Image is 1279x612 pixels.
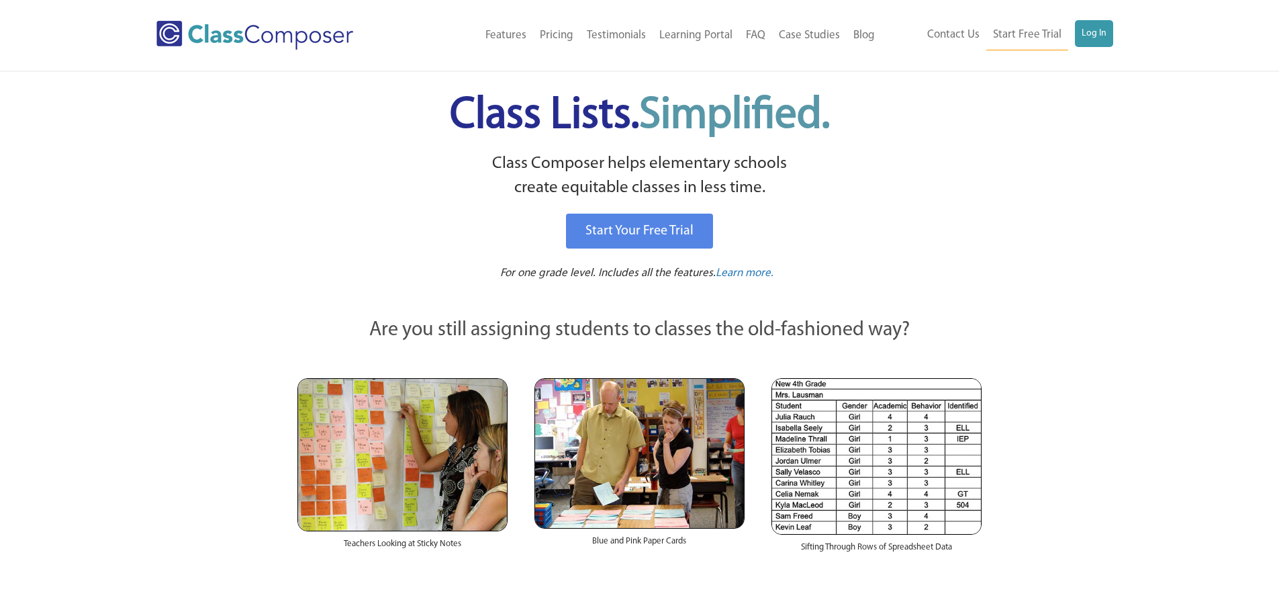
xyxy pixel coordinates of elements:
a: Testimonials [580,21,653,50]
a: Start Your Free Trial [566,214,713,249]
a: Start Free Trial [986,20,1068,50]
a: Case Studies [772,21,847,50]
a: Log In [1075,20,1113,47]
img: Spreadsheets [771,378,982,535]
img: Teachers Looking at Sticky Notes [297,378,508,531]
img: Class Composer [156,21,353,50]
a: Pricing [533,21,580,50]
a: Learn more. [716,265,773,282]
a: Features [479,21,533,50]
a: Contact Us [920,20,986,50]
img: Blue and Pink Paper Cards [534,378,745,528]
div: Sifting Through Rows of Spreadsheet Data [771,535,982,567]
p: Class Composer helps elementary schools create equitable classes in less time. [295,152,984,201]
p: Are you still assigning students to classes the old-fashioned way? [297,316,982,345]
a: Learning Portal [653,21,739,50]
span: For one grade level. Includes all the features. [500,267,716,279]
span: Learn more. [716,267,773,279]
span: Simplified. [639,94,830,138]
div: Teachers Looking at Sticky Notes [297,531,508,564]
nav: Header Menu [882,20,1113,50]
nav: Header Menu [408,21,882,50]
span: Start Your Free Trial [585,224,694,238]
a: FAQ [739,21,772,50]
span: Class Lists. [450,94,830,138]
div: Blue and Pink Paper Cards [534,529,745,561]
a: Blog [847,21,882,50]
